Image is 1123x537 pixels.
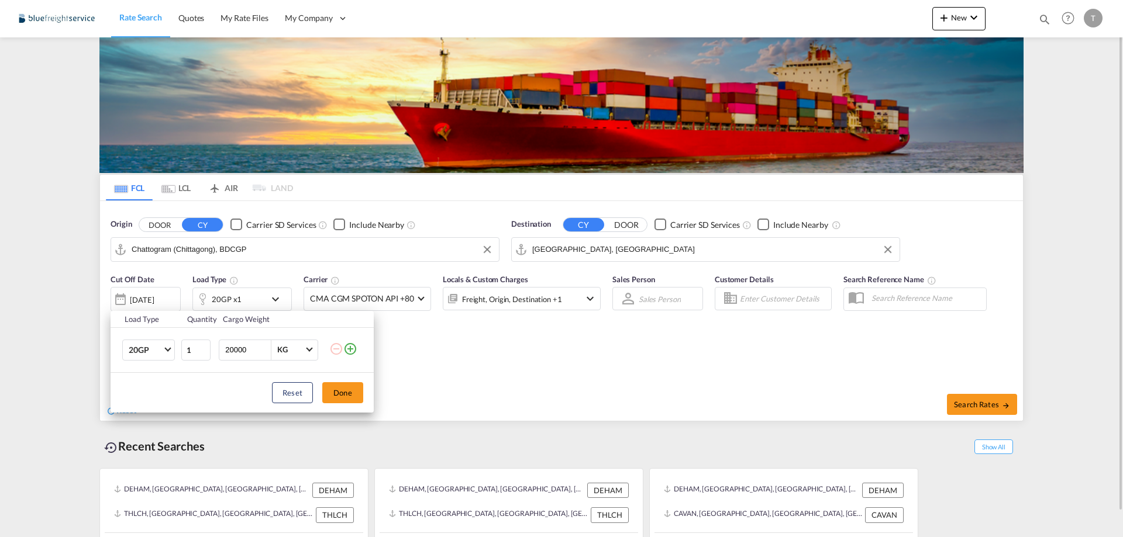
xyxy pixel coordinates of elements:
[111,311,180,328] th: Load Type
[343,342,357,356] md-icon: icon-plus-circle-outline
[277,345,288,354] div: KG
[322,382,363,403] button: Done
[223,314,322,324] div: Cargo Weight
[180,311,216,328] th: Quantity
[224,340,271,360] input: Enter Weight
[329,342,343,356] md-icon: icon-minus-circle-outline
[122,339,175,361] md-select: Choose: 20GP
[129,344,163,356] span: 20GP
[181,339,211,361] input: Qty
[272,382,313,403] button: Reset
